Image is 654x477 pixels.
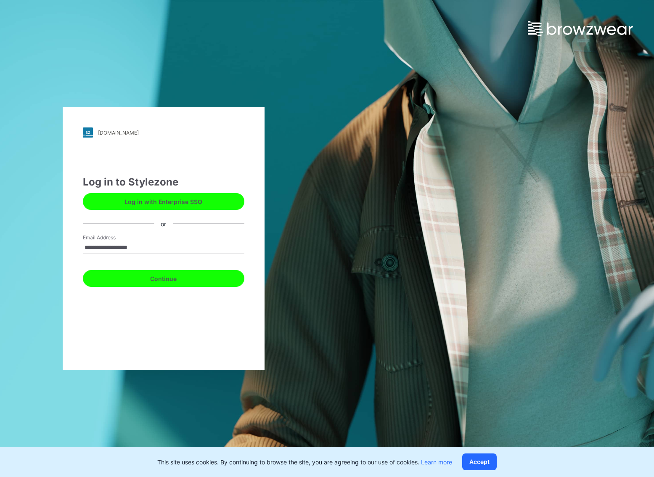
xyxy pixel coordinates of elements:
[83,193,244,210] button: Log in with Enterprise SSO
[462,453,497,470] button: Accept
[154,219,173,228] div: or
[83,127,93,138] img: stylezone-logo.562084cfcfab977791bfbf7441f1a819.svg
[98,130,139,136] div: [DOMAIN_NAME]
[421,458,452,466] a: Learn more
[83,270,244,287] button: Continue
[528,21,633,36] img: browzwear-logo.e42bd6dac1945053ebaf764b6aa21510.svg
[157,458,452,466] p: This site uses cookies. By continuing to browse the site, you are agreeing to our use of cookies.
[83,234,142,241] label: Email Address
[83,127,244,138] a: [DOMAIN_NAME]
[83,175,244,190] div: Log in to Stylezone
